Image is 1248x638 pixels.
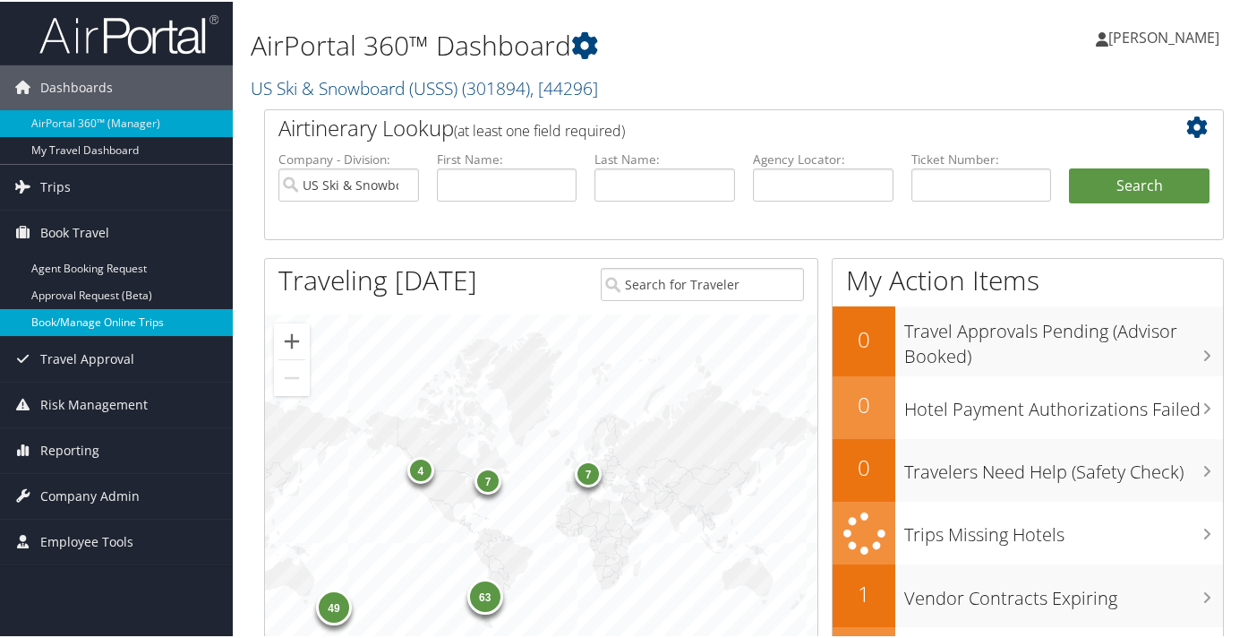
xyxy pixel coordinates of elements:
[833,577,895,608] h2: 1
[40,64,113,108] span: Dashboards
[278,149,419,167] label: Company - Division:
[40,427,99,471] span: Reporting
[406,455,433,482] div: 4
[594,149,735,167] label: Last Name:
[40,381,148,426] span: Risk Management
[833,563,1223,625] a: 1Vendor Contracts Expiring
[1069,167,1210,203] button: Search
[1108,26,1219,46] span: [PERSON_NAME]
[39,12,218,54] img: airportal-logo.png
[833,260,1223,297] h1: My Action Items
[833,323,895,353] h2: 0
[904,386,1223,420] h3: Hotel Payment Authorizations Failed
[904,449,1223,483] h3: Travelers Need Help (Safety Check)
[904,575,1223,609] h3: Vendor Contracts Expiring
[40,335,134,380] span: Travel Approval
[1096,9,1237,63] a: [PERSON_NAME]
[575,459,602,486] div: 7
[40,209,109,254] span: Book Travel
[530,74,598,99] span: , [ 44296 ]
[40,518,133,563] span: Employee Tools
[437,149,577,167] label: First Name:
[251,25,909,63] h1: AirPortal 360™ Dashboard
[316,588,352,624] div: 49
[278,260,477,297] h1: Traveling [DATE]
[904,308,1223,367] h3: Travel Approvals Pending (Advisor Booked)
[601,266,804,299] input: Search for Traveler
[833,305,1223,374] a: 0Travel Approvals Pending (Advisor Booked)
[911,149,1052,167] label: Ticket Number:
[474,466,501,493] div: 7
[454,119,625,139] span: (at least one field required)
[833,500,1223,564] a: Trips Missing Hotels
[753,149,893,167] label: Agency Locator:
[251,74,598,99] a: US Ski & Snowboard (USSS)
[40,163,71,208] span: Trips
[274,322,310,358] button: Zoom in
[462,74,530,99] span: ( 301894 )
[833,437,1223,500] a: 0Travelers Need Help (Safety Check)
[904,512,1223,546] h3: Trips Missing Hotels
[466,577,502,613] div: 63
[274,358,310,394] button: Zoom out
[833,388,895,418] h2: 0
[40,472,140,517] span: Company Admin
[278,111,1130,142] h2: Airtinerary Lookup
[833,375,1223,437] a: 0Hotel Payment Authorizations Failed
[833,451,895,481] h2: 0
